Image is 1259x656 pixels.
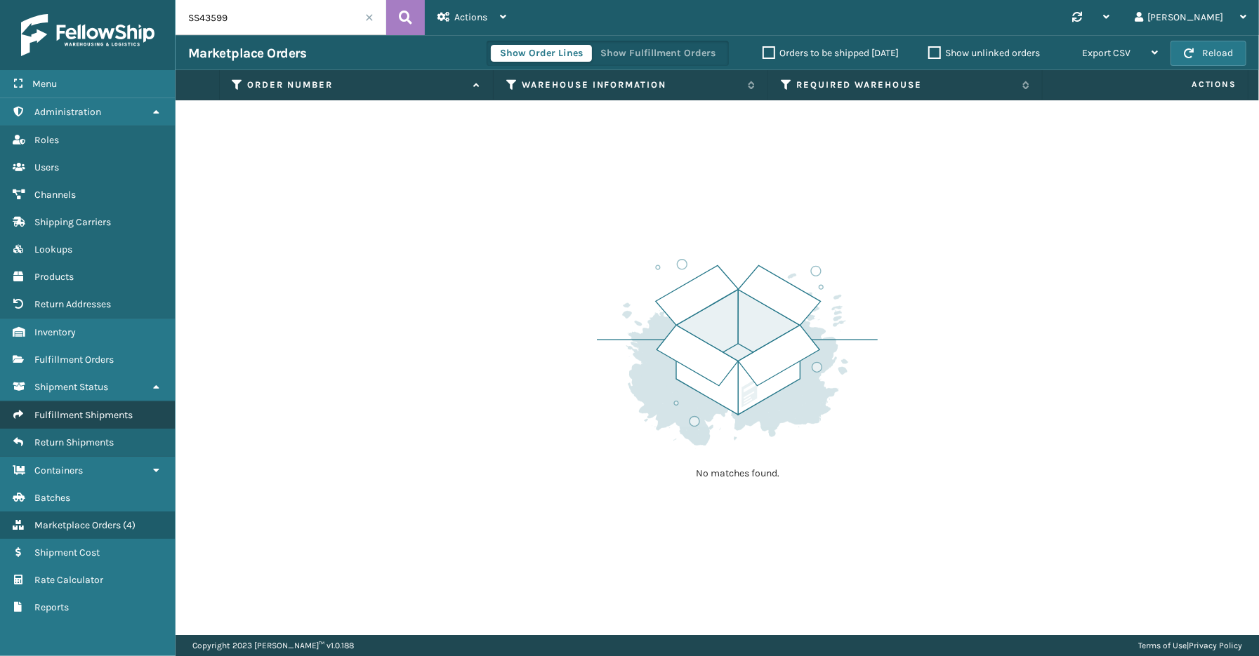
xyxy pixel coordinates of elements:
[34,574,103,586] span: Rate Calculator
[34,464,83,476] span: Containers
[34,601,69,613] span: Reports
[1138,641,1187,650] a: Terms of Use
[1138,635,1242,656] div: |
[34,298,111,310] span: Return Addresses
[34,492,70,504] span: Batches
[491,45,592,62] button: Show Order Lines
[34,519,121,531] span: Marketplace Orders
[796,79,1015,91] label: Required Warehouse
[34,271,74,283] span: Products
[34,436,114,448] span: Return Shipments
[928,47,1040,59] label: Show unlinked orders
[34,547,100,558] span: Shipment Cost
[34,243,72,255] span: Lookups
[123,519,136,531] span: ( 4 )
[1047,73,1245,96] span: Actions
[34,354,114,366] span: Fulfillment Orders
[34,106,101,118] span: Administration
[522,79,741,91] label: Warehouse Information
[34,381,108,393] span: Shipment Status
[34,326,76,338] span: Inventory
[1171,41,1246,66] button: Reload
[34,161,59,173] span: Users
[1082,47,1131,59] span: Export CSV
[34,216,111,228] span: Shipping Carriers
[21,14,154,56] img: logo
[32,78,57,90] span: Menu
[1189,641,1242,650] a: Privacy Policy
[763,47,899,59] label: Orders to be shipped [DATE]
[454,11,487,23] span: Actions
[34,189,76,201] span: Channels
[188,45,306,62] h3: Marketplace Orders
[34,134,59,146] span: Roles
[247,79,466,91] label: Order Number
[192,635,354,656] p: Copyright 2023 [PERSON_NAME]™ v 1.0.188
[591,45,725,62] button: Show Fulfillment Orders
[34,409,133,421] span: Fulfillment Shipments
